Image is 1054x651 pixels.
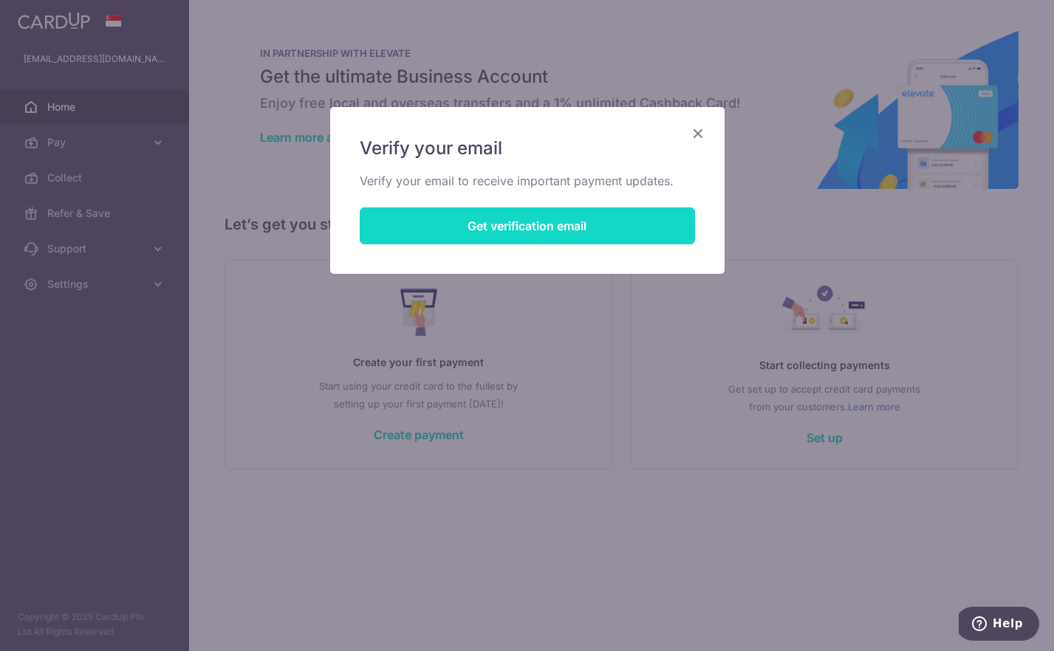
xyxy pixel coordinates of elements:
span: Verify your email [360,137,502,160]
iframe: Opens a widget where you can find more information [959,607,1039,644]
button: Close [689,125,707,142]
button: Get verification email [360,207,695,244]
p: Verify your email to receive important payment updates. [360,172,695,190]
